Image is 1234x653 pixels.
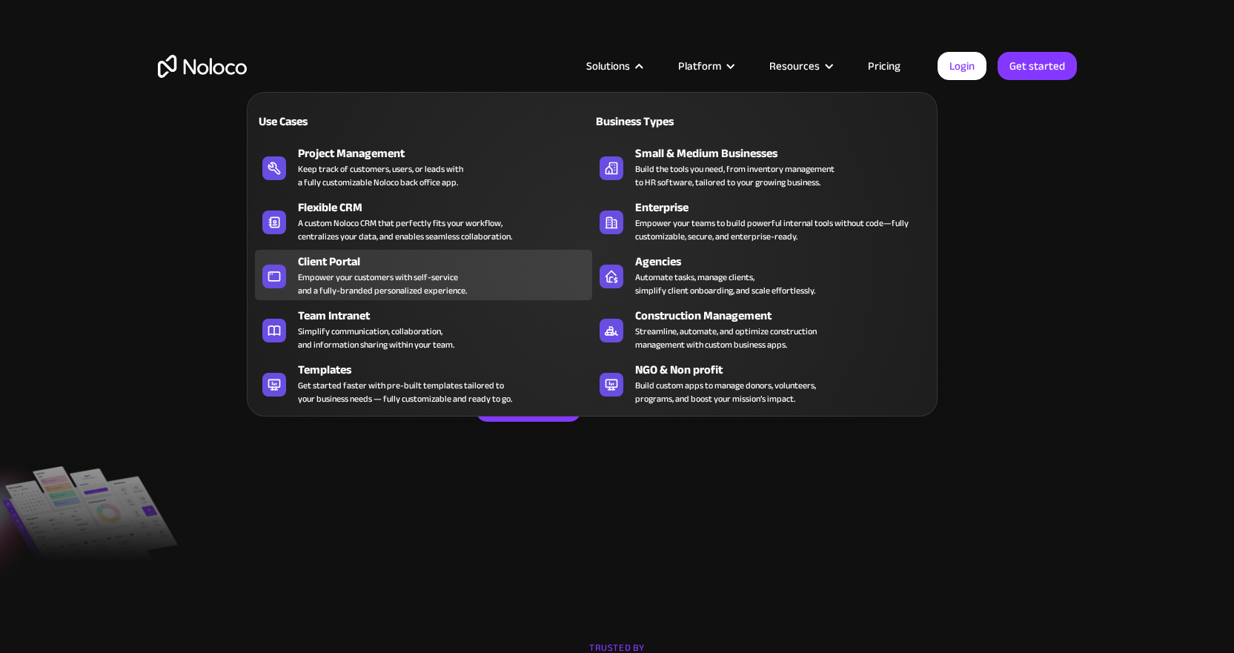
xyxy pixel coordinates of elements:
div: Streamline, automate, and optimize construction management with custom business apps. [635,325,817,351]
div: Team Intranet [298,307,599,325]
div: Automate tasks, manage clients, simplify client onboarding, and scale effortlessly. [635,271,815,297]
a: TemplatesGet started faster with pre-built templates tailored toyour business needs — fully custo... [255,358,592,408]
div: Use Cases [255,113,417,130]
div: Keep track of customers, users, or leads with a fully customizable Noloco back office app. [298,162,463,189]
div: Build the tools you need, from inventory management to HR software, tailored to your growing busi... [635,162,835,189]
div: Flexible CRM [298,199,599,216]
div: Empower your customers with self-service and a fully-branded personalized experience. [298,271,467,297]
div: Templates [298,361,599,379]
div: Enterprise [635,199,936,216]
a: Pricing [849,56,919,76]
div: Small & Medium Businesses [635,145,936,162]
div: Solutions [586,56,630,76]
a: AgenciesAutomate tasks, manage clients,simplify client onboarding, and scale effortlessly. [592,250,929,300]
div: Empower your teams to build powerful internal tools without code—fully customizable, secure, and ... [635,216,922,243]
div: Get started faster with pre-built templates tailored to your business needs — fully customizable ... [298,379,512,405]
a: NGO & Non profitBuild custom apps to manage donors, volunteers,programs, and boost your mission’s... [592,358,929,408]
div: Agencies [635,253,936,271]
div: Business Types [592,113,754,130]
a: Construction ManagementStreamline, automate, and optimize constructionmanagement with custom busi... [592,304,929,354]
a: Login [938,52,986,80]
div: Simplify communication, collaboration, and information sharing within your team. [298,325,454,351]
div: Platform [660,56,751,76]
a: home [158,55,247,78]
div: Resources [751,56,849,76]
div: Platform [678,56,721,76]
nav: Solutions [247,71,938,417]
div: A custom Noloco CRM that perfectly fits your workflow, centralizes your data, and enables seamles... [298,216,512,243]
a: Get started [998,52,1077,80]
div: Project Management [298,145,599,162]
a: Use Cases [255,104,592,138]
div: Resources [769,56,820,76]
div: Solutions [568,56,660,76]
a: Project ManagementKeep track of customers, users, or leads witha fully customizable Noloco back o... [255,142,592,192]
a: Small & Medium BusinessesBuild the tools you need, from inventory managementto HR software, tailo... [592,142,929,192]
a: Client PortalEmpower your customers with self-serviceand a fully-branded personalized experience. [255,250,592,300]
div: NGO & Non profit [635,361,936,379]
a: Business Types [592,104,929,138]
a: Flexible CRMA custom Noloco CRM that perfectly fits your workflow,centralizes your data, and enab... [255,196,592,246]
a: Team IntranetSimplify communication, collaboration,and information sharing within your team. [255,304,592,354]
div: Client Portal [298,253,599,271]
div: Build custom apps to manage donors, volunteers, programs, and boost your mission’s impact. [635,379,816,405]
a: EnterpriseEmpower your teams to build powerful internal tools without code—fully customizable, se... [592,196,929,246]
h2: Business Apps for Teams [158,153,1077,271]
div: Construction Management [635,307,936,325]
